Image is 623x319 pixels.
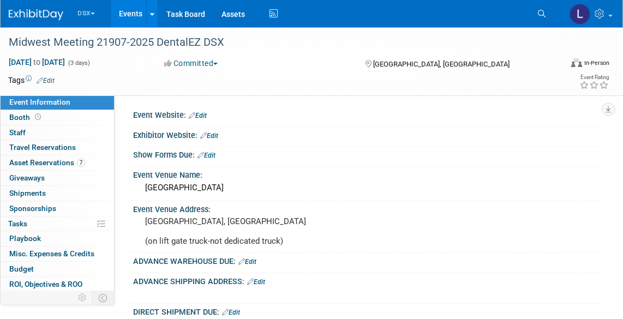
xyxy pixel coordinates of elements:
div: Midwest Meeting 21907-2025 DentalEZ DSX [5,33,550,52]
a: Edit [197,152,215,159]
span: Budget [9,264,34,273]
img: Format-Inperson.png [571,58,582,67]
a: Edit [222,309,240,316]
pre: [GEOGRAPHIC_DATA], [GEOGRAPHIC_DATA] (on lift gate truck-not dedicated truck) [145,216,316,246]
a: Edit [238,258,256,266]
a: Misc. Expenses & Credits [1,246,114,261]
div: Event Website: [133,107,601,121]
span: Booth not reserved yet [33,113,43,121]
span: (3 days) [67,59,90,67]
a: Edit [37,77,55,85]
a: Sponsorships [1,201,114,216]
a: ROI, Objectives & ROO [1,277,114,292]
div: DIRECT SHIPMENT DUE: [133,304,601,318]
span: Tasks [8,219,27,228]
div: Event Venue Name: [133,167,601,180]
span: Travel Reservations [9,143,76,152]
span: Misc. Expenses & Credits [9,249,94,258]
a: Travel Reservations [1,140,114,155]
span: Booth [9,113,43,122]
div: In-Person [584,59,609,67]
div: Exhibitor Website: [133,127,601,141]
img: ExhibitDay [9,9,63,20]
div: Event Rating [579,75,609,80]
span: Giveaways [9,173,45,182]
a: Edit [200,132,218,140]
span: to [32,58,42,67]
a: Edit [189,112,207,119]
td: Personalize Event Tab Strip [73,291,92,305]
div: ADVANCE WAREHOUSE DUE: [133,253,601,267]
a: Budget [1,262,114,276]
a: Booth [1,110,114,125]
div: ADVANCE SHIPPING ADDRESS: [133,273,601,287]
a: Shipments [1,186,114,201]
a: Giveaways [1,171,114,185]
a: Event Information [1,95,114,110]
span: Playbook [9,234,41,243]
a: Asset Reservations7 [1,155,114,170]
div: [GEOGRAPHIC_DATA] [141,179,593,196]
span: 7 [77,159,85,167]
div: Event Format [516,57,609,73]
span: Sponsorships [9,204,56,213]
div: Show Forms Due: [133,147,601,161]
span: [GEOGRAPHIC_DATA], [GEOGRAPHIC_DATA] [373,60,510,68]
td: Tags [8,75,55,86]
span: ROI, Objectives & ROO [9,280,82,288]
a: Tasks [1,216,114,231]
img: Lori Stewart [570,4,590,25]
a: Playbook [1,231,114,246]
td: Toggle Event Tabs [92,291,115,305]
button: Committed [160,58,222,69]
span: Asset Reservations [9,158,85,167]
a: Staff [1,125,114,140]
a: Edit [247,278,265,286]
span: Shipments [9,189,46,197]
span: Event Information [9,98,70,106]
span: [DATE] [DATE] [8,57,65,67]
span: Staff [9,128,26,137]
div: Event Venue Address: [133,201,601,215]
